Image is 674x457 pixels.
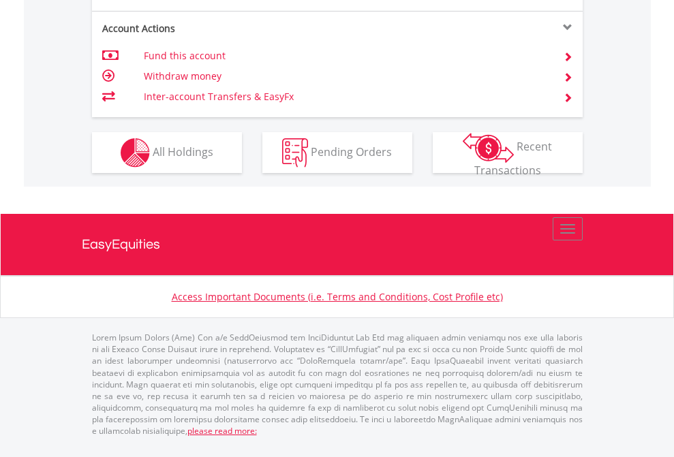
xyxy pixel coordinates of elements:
[433,132,583,173] button: Recent Transactions
[282,138,308,168] img: pending_instructions-wht.png
[144,46,547,66] td: Fund this account
[144,86,547,107] td: Inter-account Transfers & EasyFx
[172,290,503,303] a: Access Important Documents (i.e. Terms and Conditions, Cost Profile etc)
[187,425,257,437] a: please read more:
[311,144,392,159] span: Pending Orders
[144,66,547,86] td: Withdraw money
[153,144,213,159] span: All Holdings
[262,132,412,173] button: Pending Orders
[463,133,514,163] img: transactions-zar-wht.png
[82,214,593,275] a: EasyEquities
[92,132,242,173] button: All Holdings
[92,22,337,35] div: Account Actions
[121,138,150,168] img: holdings-wht.png
[92,332,583,437] p: Lorem Ipsum Dolors (Ame) Con a/e SeddOeiusmod tem InciDiduntut Lab Etd mag aliquaen admin veniamq...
